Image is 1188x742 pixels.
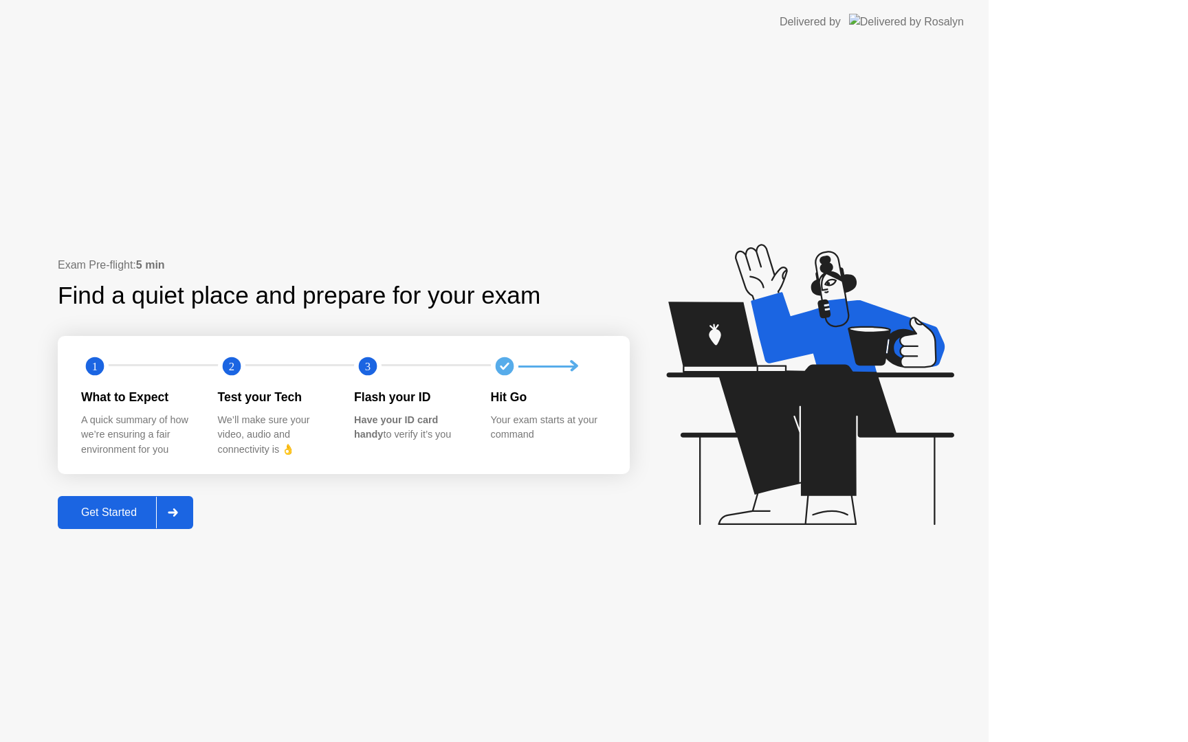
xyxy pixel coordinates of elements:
[81,413,196,458] div: A quick summary of how we’re ensuring a fair environment for you
[849,14,964,30] img: Delivered by Rosalyn
[354,414,438,440] b: Have your ID card handy
[780,14,841,30] div: Delivered by
[354,388,469,406] div: Flash your ID
[81,388,196,406] div: What to Expect
[365,360,371,373] text: 3
[92,360,98,373] text: 1
[58,257,630,273] div: Exam Pre-flight:
[218,388,333,406] div: Test your Tech
[218,413,333,458] div: We’ll make sure your video, audio and connectivity is 👌
[58,496,193,529] button: Get Started
[136,259,165,271] b: 5 min
[491,388,606,406] div: Hit Go
[491,413,606,442] div: Your exam starts at your command
[62,506,156,519] div: Get Started
[58,278,542,314] div: Find a quiet place and prepare for your exam
[354,413,469,442] div: to verify it’s you
[228,360,234,373] text: 2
